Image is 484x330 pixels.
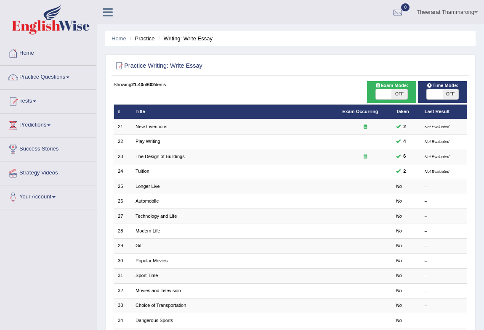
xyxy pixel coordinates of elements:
[114,209,132,224] td: 27
[114,61,333,71] h2: Practice Writing: Write Essay
[114,313,132,328] td: 34
[0,90,96,111] a: Tests
[147,82,155,87] b: 602
[425,213,463,220] div: –
[396,318,402,323] em: No
[114,149,132,164] td: 23
[0,161,96,182] a: Strategy Videos
[156,34,213,42] li: Writing: Write Essay
[443,89,458,99] span: OFF
[425,154,449,159] small: Not Evaluated
[128,34,154,42] li: Practice
[396,258,402,263] em: No
[425,258,463,264] div: –
[0,66,96,87] a: Practice Questions
[342,109,378,114] a: Exam Occurring
[392,104,420,119] th: Taken
[114,134,132,149] td: 22
[136,198,159,203] a: Automobile
[401,153,409,160] span: You can still take this question
[420,104,467,119] th: Last Result
[425,198,463,205] div: –
[136,258,168,263] a: Popular Movies
[0,42,96,63] a: Home
[396,303,402,308] em: No
[401,123,409,131] span: You can still take this question
[425,317,463,324] div: –
[114,224,132,238] td: 28
[0,185,96,206] a: Your Account
[136,184,160,189] a: Longer Live
[114,239,132,253] td: 29
[136,243,143,248] a: Gift
[401,138,409,145] span: You can still take this question
[114,283,132,298] td: 32
[0,114,96,135] a: Predictions
[136,139,160,144] a: Play Writing
[114,269,132,283] td: 31
[136,154,185,159] a: The Design of Buildings
[425,124,449,129] small: Not Evaluated
[136,228,160,233] a: Modern Life
[136,169,149,174] a: Tuition
[114,164,132,179] td: 24
[396,288,402,293] em: No
[132,104,338,119] th: Title
[396,198,402,203] em: No
[401,3,410,11] span: 0
[425,302,463,309] div: –
[114,104,132,119] th: #
[114,81,468,88] div: Showing of items.
[391,89,407,99] span: OFF
[425,183,463,190] div: –
[342,124,388,130] div: Exam occurring question
[396,243,402,248] em: No
[372,82,411,90] span: Exam Mode:
[131,82,143,87] b: 21-40
[424,82,461,90] span: Time Mode:
[114,253,132,268] td: 30
[401,168,409,175] span: You can still take this question
[396,184,402,189] em: No
[136,273,158,278] a: Sport Time
[0,137,96,158] a: Success Stories
[112,35,126,42] a: Home
[425,288,463,294] div: –
[114,179,132,194] td: 25
[425,272,463,279] div: –
[425,243,463,249] div: –
[136,288,181,293] a: Movies and Television
[342,153,388,160] div: Exam occurring question
[136,124,168,129] a: New Inventions
[114,298,132,313] td: 33
[114,119,132,134] td: 21
[114,194,132,209] td: 26
[136,318,173,323] a: Dangerous Sports
[396,214,402,219] em: No
[425,228,463,235] div: –
[396,228,402,233] em: No
[396,273,402,278] em: No
[136,303,186,308] a: Choice of Transportation
[425,169,449,174] small: Not Evaluated
[367,81,417,103] div: Show exams occurring in exams
[136,214,177,219] a: Technology and Life
[425,139,449,144] small: Not Evaluated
